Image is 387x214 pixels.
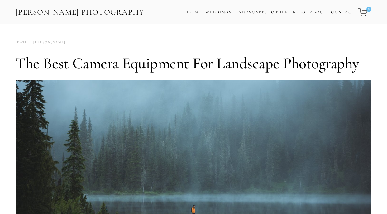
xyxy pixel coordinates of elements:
[357,5,372,20] a: 0 items in cart
[366,7,371,12] span: 0
[15,5,145,19] a: [PERSON_NAME] Photography
[187,8,201,17] a: Home
[205,10,232,15] a: Weddings
[331,8,355,17] a: Contact
[29,38,66,47] a: [PERSON_NAME]
[293,8,306,17] a: Blog
[236,10,267,15] a: Landscapes
[310,8,327,17] a: About
[271,10,289,15] a: Other
[16,54,371,73] h1: The Best Camera Equipment for Landscape Photography
[16,38,29,47] time: [DATE]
